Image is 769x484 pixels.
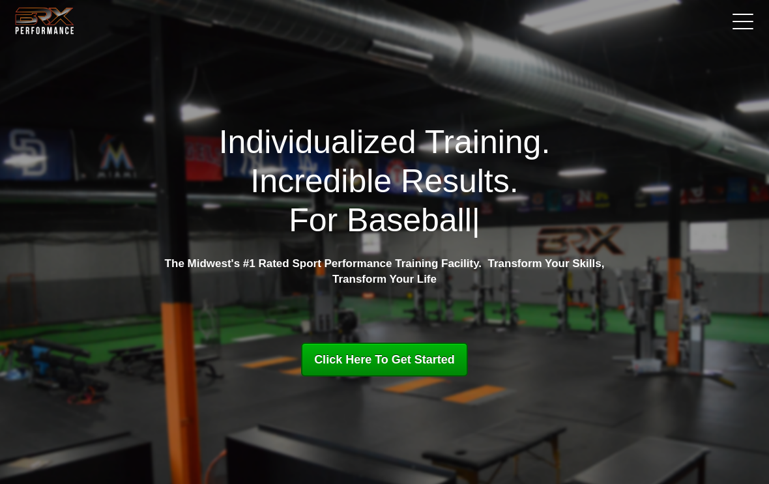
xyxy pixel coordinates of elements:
[165,257,605,285] strong: The Midwest's #1 Rated Sport Performance Training Facility. Transform Your Skills, Transform Your...
[314,353,455,366] span: Click Here To Get Started
[289,202,472,238] span: For Baseball
[472,202,480,238] span: |
[13,5,76,36] img: BRX Transparent Logo-2
[301,343,468,377] a: Click Here To Get Started
[147,122,622,240] h1: Individualized Training. Incredible Results.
